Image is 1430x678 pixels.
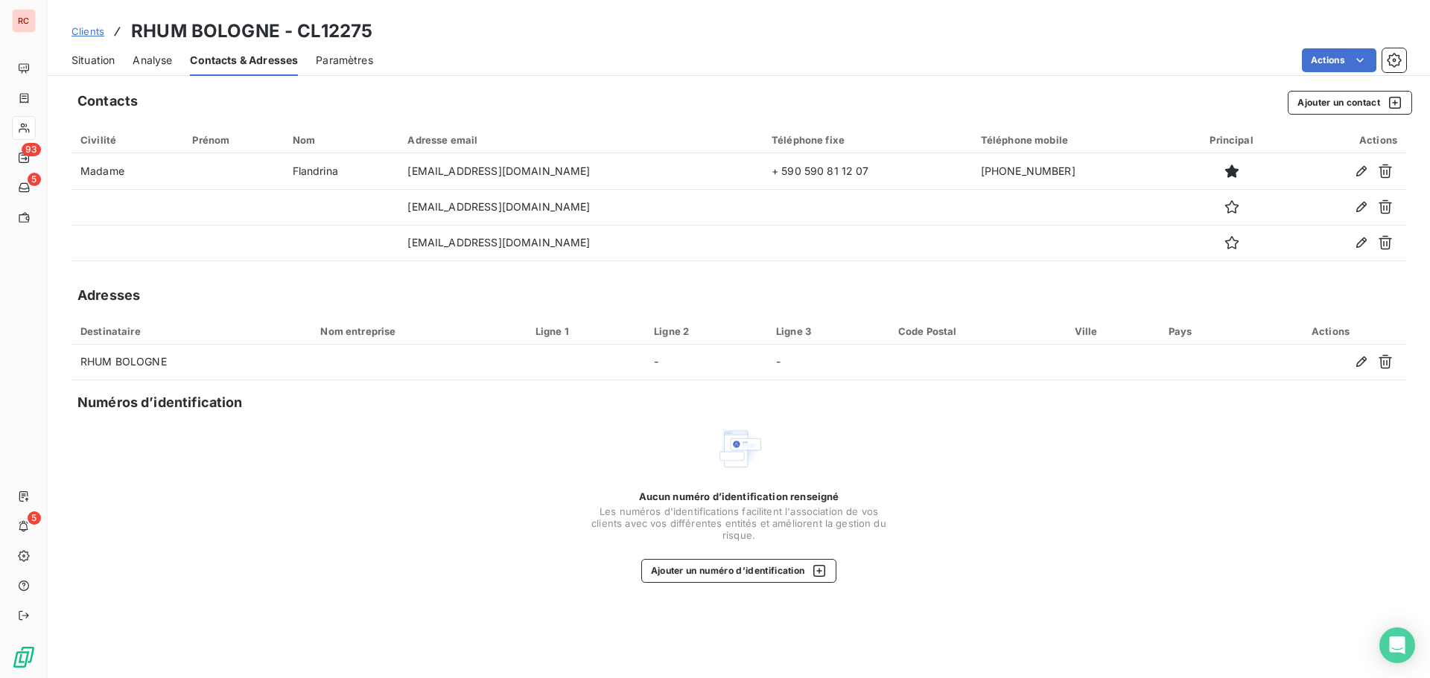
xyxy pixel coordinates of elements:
div: Nom entreprise [320,325,517,337]
td: Flandrina [284,153,399,189]
div: Nom [293,134,390,146]
div: Ligne 1 [536,325,636,337]
div: Principal [1185,134,1278,146]
a: Clients [71,24,104,39]
div: Adresse email [407,134,753,146]
span: 5 [28,511,41,525]
span: Contacts & Adresses [190,53,298,68]
span: Clients [71,25,104,37]
td: + 590 590 81 12 07 [763,153,972,189]
span: Les numéros d'identifications facilitent l'association de vos clients avec vos différentes entité... [590,505,888,541]
span: Aucun numéro d’identification renseigné [639,490,839,502]
span: Situation [71,53,115,68]
div: Open Intercom Messenger [1379,627,1415,663]
button: Actions [1302,48,1376,72]
h5: Numéros d’identification [77,392,243,413]
td: RHUM BOLOGNE [71,345,311,380]
td: [EMAIL_ADDRESS][DOMAIN_NAME] [398,153,762,189]
div: RC [12,9,36,33]
span: Analyse [133,53,172,68]
button: Ajouter un contact [1288,91,1412,115]
div: Civilité [80,134,174,146]
div: Téléphone mobile [981,134,1167,146]
h5: Adresses [77,285,140,306]
td: [PHONE_NUMBER] [972,153,1176,189]
div: Actions [1296,134,1397,146]
div: Destinataire [80,325,302,337]
div: Code Postal [898,325,1057,337]
button: Ajouter un numéro d’identification [641,559,837,583]
td: [EMAIL_ADDRESS][DOMAIN_NAME] [398,225,762,260]
img: Logo LeanPay [12,645,36,669]
h5: Contacts [77,91,138,112]
h3: RHUM BOLOGNE - CL12275 [131,18,372,45]
td: - [767,345,889,380]
td: [EMAIL_ADDRESS][DOMAIN_NAME] [398,189,762,225]
img: Empty state [715,425,763,473]
div: Téléphone fixe [772,134,963,146]
td: - [645,345,767,380]
td: Madame [71,153,183,189]
span: Paramètres [316,53,373,68]
div: Prénom [192,134,274,146]
span: 5 [28,173,41,186]
span: 93 [22,143,41,156]
div: Pays [1169,325,1246,337]
div: Actions [1264,325,1397,337]
div: Ligne 2 [654,325,758,337]
div: Ligne 3 [776,325,880,337]
div: Ville [1075,325,1151,337]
